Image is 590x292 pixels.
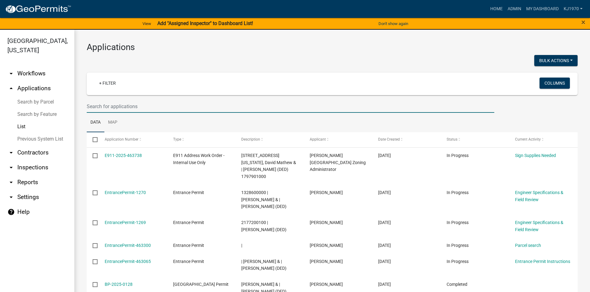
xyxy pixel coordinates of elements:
[378,220,391,225] span: 08/13/2025
[173,220,204,225] span: Entrance Permit
[241,137,260,142] span: Description
[310,190,343,195] span: Marty Van Vliet
[104,113,121,133] a: Map
[378,137,400,142] span: Date Created
[105,153,142,158] a: E911-2025-463738
[561,3,585,15] a: kj1970
[447,243,469,248] span: In Progress
[376,19,411,29] button: Don't show again
[7,70,15,77] i: arrow_drop_down
[534,55,578,66] button: Bulk Actions
[378,243,391,248] span: 08/13/2025
[241,190,286,209] span: 1328600000 | Van Vliet, Marty & | Van Vliet, Teresa (DED)
[378,259,391,264] span: 08/13/2025
[447,153,469,158] span: In Progress
[241,243,242,248] span: |
[105,137,138,142] span: Application Number
[105,220,146,225] a: EntrancePermit-1269
[173,259,204,264] span: Entrance Permit
[447,259,469,264] span: In Progress
[87,42,578,53] h3: Applications
[98,132,167,147] datatable-header-cell: Application Number
[173,190,204,195] span: Entrance Permit
[515,153,556,158] a: Sign Supplies Needed
[7,193,15,201] i: arrow_drop_down
[378,190,391,195] span: 08/13/2025
[241,153,296,179] span: 2404 Vermont St. Whelan, David Mathew & | Whelan, Ashley Nichole (DED) 1797901000
[581,19,585,26] button: Close
[310,259,343,264] span: David Whelan
[524,3,561,15] a: My Dashboard
[105,282,133,287] a: BP-2025-0128
[509,132,578,147] datatable-header-cell: Current Activity
[581,18,585,27] span: ×
[515,137,541,142] span: Current Activity
[378,153,391,158] span: 08/14/2025
[540,78,570,89] button: Columns
[157,20,253,26] strong: Add "Assigned Inspector" to Dashboard List!
[505,3,524,15] a: Admin
[87,132,98,147] datatable-header-cell: Select
[7,179,15,186] i: arrow_drop_down
[173,153,225,165] span: E911 Address Work Order - Internal Use Only
[94,78,121,89] a: + Filter
[7,149,15,156] i: arrow_drop_down
[488,3,505,15] a: Home
[87,100,494,113] input: Search for applications
[515,243,541,248] a: Parcel search
[310,153,366,172] span: Melissa Poffenbarger- Marion County Zoning Administrator
[105,243,151,248] a: EntrancePermit-463300
[447,220,469,225] span: In Progress
[140,19,154,29] a: View
[310,243,343,248] span: Tammy Van Gorp
[7,85,15,92] i: arrow_drop_up
[515,220,563,232] a: Engineer Specifications & Field Review
[515,259,570,264] a: Entrance Permit Instructions
[304,132,372,147] datatable-header-cell: Applicant
[173,137,181,142] span: Type
[447,190,469,195] span: In Progress
[310,137,326,142] span: Applicant
[235,132,304,147] datatable-header-cell: Description
[105,190,146,195] a: EntrancePermit-1270
[515,190,563,202] a: Engineer Specifications & Field Review
[173,282,229,287] span: Marion County Building Permit
[173,243,204,248] span: Entrance Permit
[105,259,151,264] a: EntrancePermit-463065
[7,208,15,216] i: help
[378,282,391,287] span: 08/13/2025
[447,282,467,287] span: Completed
[167,132,235,147] datatable-header-cell: Type
[310,220,343,225] span: Kevin Sperfslage
[447,137,457,142] span: Status
[310,282,343,287] span: David Whelan
[7,164,15,171] i: arrow_drop_down
[241,220,286,232] span: 2177200100 | Terpstra, Peggy Elizabeth (DED)
[441,132,509,147] datatable-header-cell: Status
[241,259,286,271] span: | Whelan, David Mathew & | Whelan, Ashley Nichole (DED)
[372,132,441,147] datatable-header-cell: Date Created
[87,113,104,133] a: Data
